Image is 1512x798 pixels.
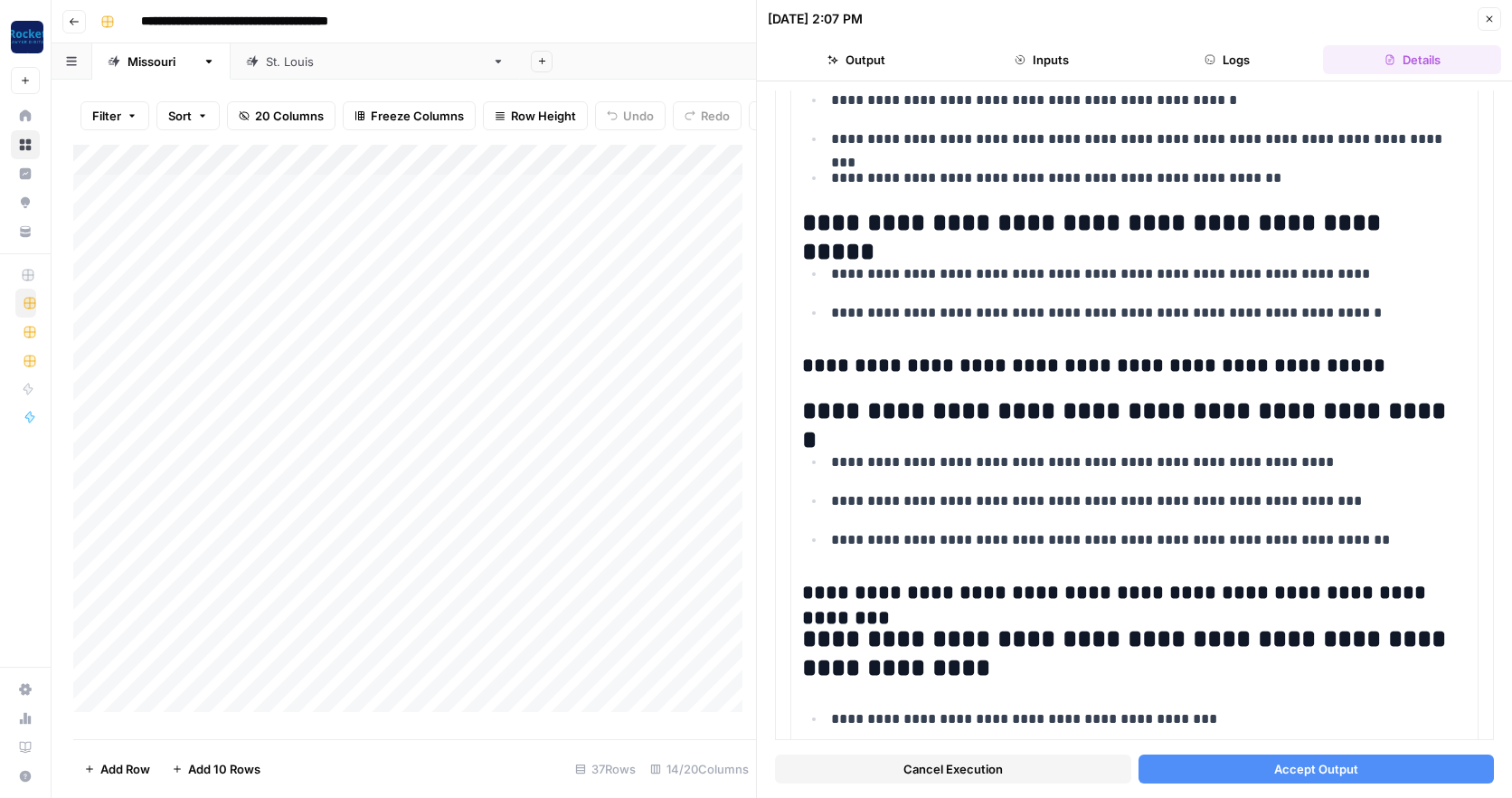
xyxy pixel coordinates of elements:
[11,21,43,53] img: Rocket Pilots Logo
[775,755,1131,784] button: Cancel Execution
[11,704,40,733] a: Usage
[11,130,40,159] a: Browse
[11,188,40,217] a: Opportunities
[168,107,192,125] span: Sort
[92,43,231,80] a: [US_STATE]
[623,107,654,125] span: Undo
[953,45,1131,74] button: Inputs
[595,101,666,130] button: Undo
[11,159,40,188] a: Insights
[1323,45,1501,74] button: Details
[768,45,946,74] button: Output
[161,755,271,784] button: Add 10 Rows
[100,760,150,778] span: Add Row
[511,107,576,125] span: Row Height
[673,101,742,130] button: Redo
[266,52,485,71] div: [GEOGRAPHIC_DATA][PERSON_NAME]
[255,107,324,125] span: 20 Columns
[1139,755,1495,784] button: Accept Output
[156,101,220,130] button: Sort
[483,101,588,130] button: Row Height
[231,43,520,80] a: [GEOGRAPHIC_DATA][PERSON_NAME]
[11,217,40,246] a: Your Data
[73,755,161,784] button: Add Row
[701,107,730,125] span: Redo
[643,755,756,784] div: 14/20 Columns
[1274,760,1358,778] span: Accept Output
[11,733,40,762] a: Learning Hub
[568,755,643,784] div: 37 Rows
[1139,45,1317,74] button: Logs
[768,10,863,28] div: [DATE] 2:07 PM
[903,760,1003,778] span: Cancel Execution
[11,14,40,60] button: Workspace: Rocket Pilots
[343,101,476,130] button: Freeze Columns
[80,101,149,130] button: Filter
[11,762,40,791] button: Help + Support
[11,101,40,130] a: Home
[188,760,260,778] span: Add 10 Rows
[227,101,335,130] button: 20 Columns
[11,675,40,704] a: Settings
[92,107,121,125] span: Filter
[371,107,464,125] span: Freeze Columns
[128,52,195,71] div: [US_STATE]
